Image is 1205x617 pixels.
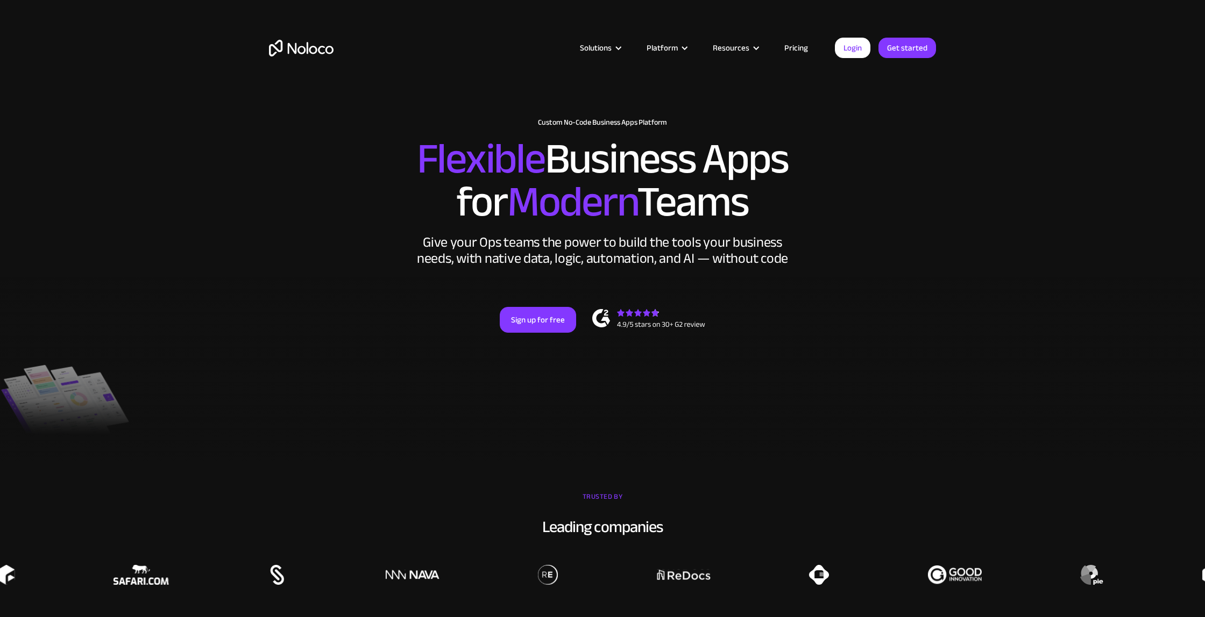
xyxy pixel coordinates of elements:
a: Sign up for free [500,307,576,333]
div: Solutions [580,41,612,55]
span: Modern [507,162,637,242]
a: Login [835,38,870,58]
div: Resources [713,41,749,55]
h2: Business Apps for Teams [269,138,936,224]
div: Solutions [566,41,633,55]
span: Flexible [417,119,545,199]
a: home [269,40,334,56]
div: Give your Ops teams the power to build the tools your business needs, with native data, logic, au... [414,234,791,267]
div: Resources [699,41,771,55]
a: Get started [878,38,936,58]
div: Platform [633,41,699,55]
h1: Custom No-Code Business Apps Platform [269,118,936,127]
div: Platform [647,41,678,55]
a: Pricing [771,41,821,55]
